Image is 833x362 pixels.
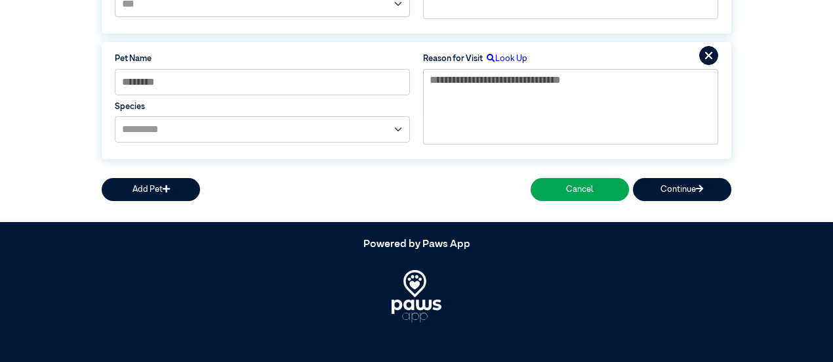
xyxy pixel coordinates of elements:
button: Cancel [531,178,629,201]
img: PawsApp [392,270,442,323]
button: Continue [633,178,731,201]
h5: Powered by Paws App [102,238,731,251]
label: Look Up [483,53,527,65]
label: Pet Name [115,53,410,65]
label: Species [115,101,410,113]
label: Reason for Visit [423,53,483,65]
button: Add Pet [102,178,200,201]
